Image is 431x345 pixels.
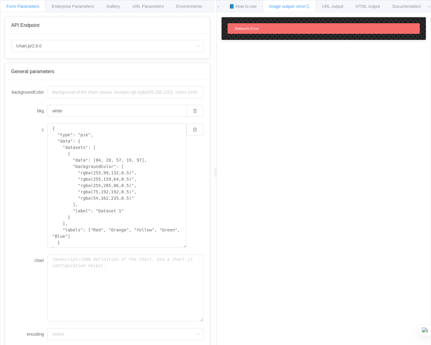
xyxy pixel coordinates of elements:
span: Form Parameters [6,4,39,9]
span: Network Error [235,26,259,31]
input: Background of the chart canvas. Accepts rgb (rgb(255,255,120)), colors (red), and url-encoded hex... [48,105,186,117]
input: Select [48,328,203,340]
label: encoding [11,328,48,340]
input: Select [11,40,203,52]
label: backgroundColor [11,86,48,98]
span: HTML output [356,4,380,9]
span: Gallery [107,4,120,9]
span: Image output [269,4,310,9]
span: URL output [322,4,343,9]
span: Enterprise Parameters [52,4,94,9]
label: chart [11,254,48,266]
span: Documentation [393,4,421,9]
span: 📘 How to use [229,4,257,9]
label: bkg [11,105,48,117]
input: Background of the chart canvas. Accepts rgb (rgb(255,255,120)), colors (red), and url-encoded hex... [48,86,203,98]
span: URL Parameters [132,4,164,9]
span: - error [294,4,310,9]
span: API Endpoint [11,23,39,28]
label: c [11,124,48,136]
span: Environments [176,4,202,9]
span: General parameters [11,69,54,74]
